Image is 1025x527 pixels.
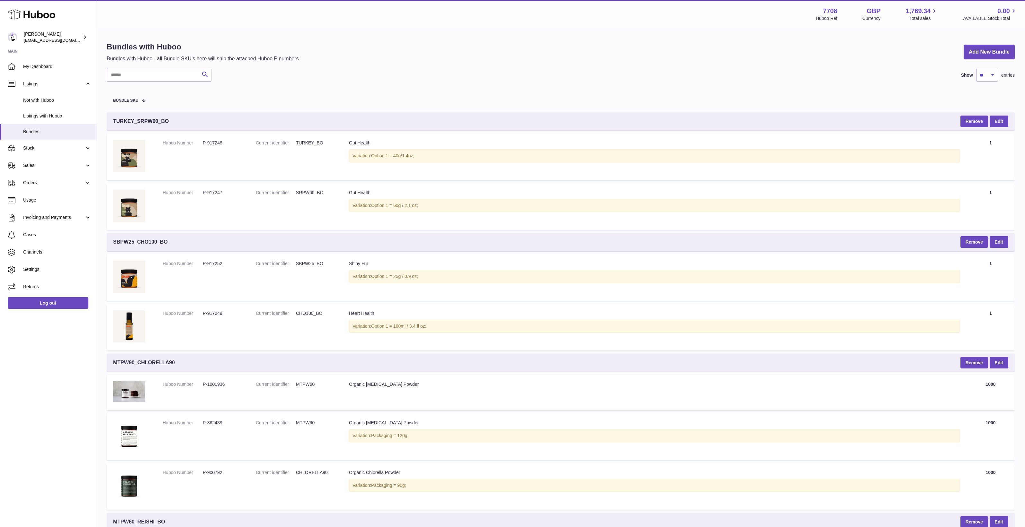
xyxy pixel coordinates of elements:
button: Remove [960,116,988,127]
div: Gut Health [349,140,960,146]
span: Bundles [23,129,91,135]
dt: Huboo Number [163,190,203,196]
dt: Current identifier [256,420,296,426]
a: Edit [990,116,1008,127]
span: entries [1001,72,1015,78]
div: Variation: [349,199,960,212]
div: Huboo Ref [816,15,837,22]
span: Channels [23,249,91,255]
dt: Current identifier [256,310,296,316]
p: Bundles with Huboo - all Bundle SKU's here will ship the attached Huboo P numbers [107,55,299,62]
dd: P-917249 [203,310,243,316]
dd: P-917248 [203,140,243,146]
span: Listings [23,81,85,87]
span: Settings [23,266,91,272]
dt: Huboo Number [163,470,203,476]
dt: Huboo Number [163,140,203,146]
dd: TURKEY_BO [296,140,336,146]
img: Organic Chlorella Powder [113,470,145,502]
dt: Current identifier [256,190,296,196]
a: Log out [8,297,88,309]
img: Organic Milk Thistle Powder [113,381,145,402]
span: Listings with Huboo [23,113,91,119]
dd: SBPW25_BO [296,261,336,267]
span: MTPW60_REISHI_BO [113,518,165,525]
dd: P-917247 [203,190,243,196]
dd: MTPW60 [296,381,336,387]
span: Cases [23,232,91,238]
span: My Dashboard [23,64,91,70]
div: Variation: [349,429,960,442]
dt: Current identifier [256,381,296,387]
span: Stock [23,145,85,151]
span: Option 1 = 60g / 2.1 oz; [371,203,418,208]
div: [PERSON_NAME] [24,31,82,43]
div: Gut Health [349,190,960,196]
h1: Bundles with Huboo [107,42,299,52]
dt: Huboo Number [163,420,203,426]
label: Show [961,72,973,78]
div: Organic [MEDICAL_DATA] Powder [349,420,960,426]
span: TURKEY_SRPW60_BO [113,118,169,125]
span: [EMAIL_ADDRESS][DOMAIN_NAME] [24,38,94,43]
a: 0.00 AVAILABLE Stock Total [963,7,1017,22]
button: Remove [960,236,988,248]
img: internalAdmin-7708@internal.huboo.com [8,32,17,42]
div: Variation: [349,479,960,492]
dd: MTPW90 [296,420,336,426]
span: Total sales [909,15,938,22]
span: Packaging = 90g; [371,483,406,488]
img: Shiny Fur [113,261,145,293]
span: Option 1 = 25g / 0.9 oz; [371,274,418,279]
div: Currency [862,15,881,22]
div: Shiny Fur [349,261,960,267]
span: SBPW25_CHO100_BO [113,238,168,246]
dd: P-917252 [203,261,243,267]
strong: 7708 [823,7,837,15]
td: 1 [967,254,1015,301]
span: Not with Huboo [23,97,91,103]
td: 1000 [967,463,1015,510]
a: Edit [990,236,1008,248]
img: Heart Health [113,310,145,342]
div: Organic [MEDICAL_DATA] Powder [349,381,960,387]
div: Organic Chlorella Powder [349,470,960,476]
dt: Huboo Number [163,310,203,316]
dt: Current identifier [256,470,296,476]
a: Edit [990,357,1008,368]
td: 1000 [967,413,1015,460]
span: Bundle SKU [113,99,138,103]
dt: Current identifier [256,261,296,267]
span: AVAILABLE Stock Total [963,15,1017,22]
span: Usage [23,197,91,203]
span: Option 1 = 100ml / 3.4 fl oz; [371,324,426,329]
dd: P-362439 [203,420,243,426]
button: Remove [960,357,988,368]
span: Packaging = 120g; [371,433,408,438]
span: 1,769.34 [906,7,931,15]
img: Gut Health [113,140,145,172]
dd: CHLORELLA90 [296,470,336,476]
div: Variation: [349,320,960,333]
a: 1,769.34 Total sales [906,7,938,22]
a: Add New Bundle [964,45,1015,60]
span: Orders [23,180,85,186]
span: Option 1 = 40g/1.4oz; [371,153,414,158]
img: Organic Milk Thistle Powder [113,420,145,452]
td: 1 [967,183,1015,230]
div: Heart Health [349,310,960,316]
td: 1000 [967,375,1015,410]
div: Variation: [349,270,960,283]
strong: GBP [867,7,880,15]
span: Sales [23,162,85,168]
span: Invoicing and Payments [23,214,85,220]
span: Returns [23,284,91,290]
dt: Huboo Number [163,261,203,267]
span: 0.00 [997,7,1010,15]
td: 1 [967,134,1015,180]
img: Gut Health [113,190,145,222]
div: Variation: [349,149,960,162]
td: 1 [967,304,1015,350]
dd: SRPW60_BO [296,190,336,196]
dd: P-900792 [203,470,243,476]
